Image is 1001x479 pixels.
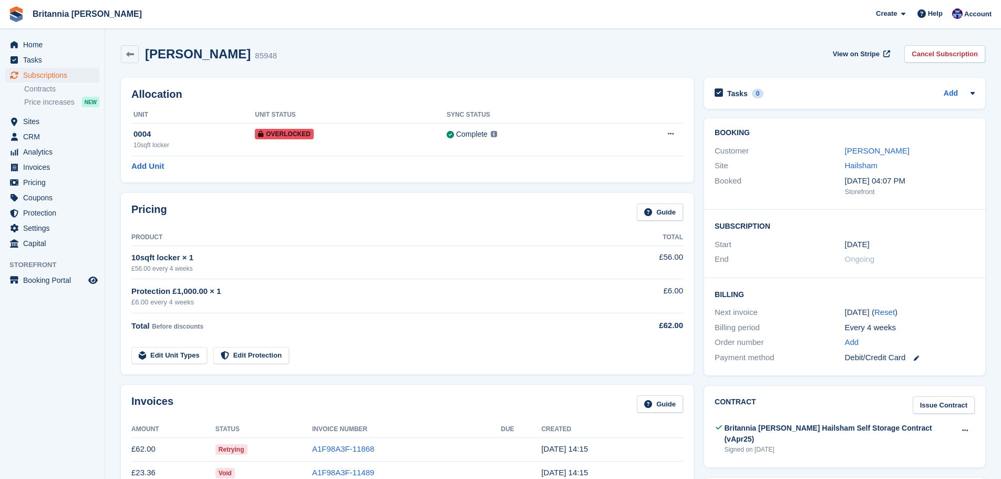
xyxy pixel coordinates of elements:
[215,444,247,455] span: Retrying
[255,129,314,139] span: Overlocked
[715,253,844,266] div: End
[5,145,99,159] a: menu
[5,37,99,52] a: menu
[215,421,312,438] th: Status
[131,203,167,221] h2: Pricing
[5,273,99,288] a: menu
[501,421,541,438] th: Due
[133,140,255,150] div: 10sqft locker
[715,129,975,137] h2: Booking
[255,107,447,124] th: Unit Status
[131,395,173,413] h2: Invoices
[23,236,86,251] span: Capital
[833,49,880,59] span: View on Stripe
[131,421,215,438] th: Amount
[491,131,497,137] img: icon-info-grey-7440780725fd019a000dd9b08b2336e03edf1995a4989e88bcd33f0948082b44.svg
[9,260,105,270] span: Storefront
[876,8,897,19] span: Create
[5,68,99,83] a: menu
[715,145,844,157] div: Customer
[5,190,99,205] a: menu
[752,89,764,98] div: 0
[715,337,844,349] div: Order number
[637,203,683,221] a: Guide
[23,37,86,52] span: Home
[5,160,99,175] a: menu
[24,97,75,107] span: Price increases
[312,421,501,438] th: Invoice Number
[928,8,943,19] span: Help
[845,161,878,170] a: Hailsham
[5,236,99,251] a: menu
[312,468,374,477] a: A1F98A3F-11489
[845,352,975,364] div: Debit/Credit Card
[845,307,975,319] div: [DATE] ( )
[715,396,756,414] h2: Contract
[845,254,875,263] span: Ongoing
[131,347,207,364] a: Edit Unit Types
[715,322,844,334] div: Billing period
[724,445,955,454] div: Signed on [DATE]
[131,321,150,330] span: Total
[874,308,895,317] a: Reset
[213,347,289,364] a: Edit Protection
[28,5,146,23] a: Britannia [PERSON_NAME]
[23,206,86,220] span: Protection
[87,274,99,287] a: Preview store
[913,396,975,414] a: Issue Contract
[8,6,24,22] img: stora-icon-8386f47178a22dfd0bd8f6a31ec36ba5ce8667c1dd55bd0f319d3a0aa187defe.svg
[944,88,958,100] a: Add
[131,437,215,461] td: £62.00
[715,175,844,197] div: Booked
[5,206,99,220] a: menu
[215,468,235,478] span: Void
[715,160,844,172] div: Site
[610,246,683,279] td: £56.00
[715,352,844,364] div: Payment method
[541,444,588,453] time: 2025-09-29 13:15:46 UTC
[845,322,975,334] div: Every 4 weeks
[610,279,683,313] td: £6.00
[715,220,975,231] h2: Subscription
[131,229,610,246] th: Product
[715,289,975,299] h2: Billing
[715,307,844,319] div: Next invoice
[5,129,99,144] a: menu
[541,468,588,477] time: 2025-09-01 13:15:14 UTC
[829,45,892,63] a: View on Stripe
[904,45,985,63] a: Cancel Subscription
[152,323,203,330] span: Before discounts
[131,264,610,273] div: £56.00 every 4 weeks
[447,107,611,124] th: Sync Status
[727,89,748,98] h2: Tasks
[845,175,975,187] div: [DATE] 04:07 PM
[845,337,859,349] a: Add
[24,84,99,94] a: Contracts
[131,286,610,298] div: Protection £1,000.00 × 1
[23,114,86,129] span: Sites
[82,97,99,107] div: NEW
[5,53,99,67] a: menu
[23,160,86,175] span: Invoices
[845,187,975,197] div: Storefront
[131,88,683,100] h2: Allocation
[23,129,86,144] span: CRM
[23,68,86,83] span: Subscriptions
[5,221,99,236] a: menu
[131,252,610,264] div: 10sqft locker × 1
[456,129,488,140] div: Complete
[23,145,86,159] span: Analytics
[23,175,86,190] span: Pricing
[845,146,910,155] a: [PERSON_NAME]
[610,229,683,246] th: Total
[23,221,86,236] span: Settings
[724,423,955,445] div: Britannia [PERSON_NAME] Hailsham Self Storage Contract (vApr25)
[715,239,844,251] div: Start
[23,53,86,67] span: Tasks
[845,239,870,251] time: 2025-05-30 00:00:00 UTC
[312,444,374,453] a: A1F98A3F-11868
[133,128,255,140] div: 0004
[131,107,255,124] th: Unit
[23,190,86,205] span: Coupons
[952,8,963,19] img: Becca Clark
